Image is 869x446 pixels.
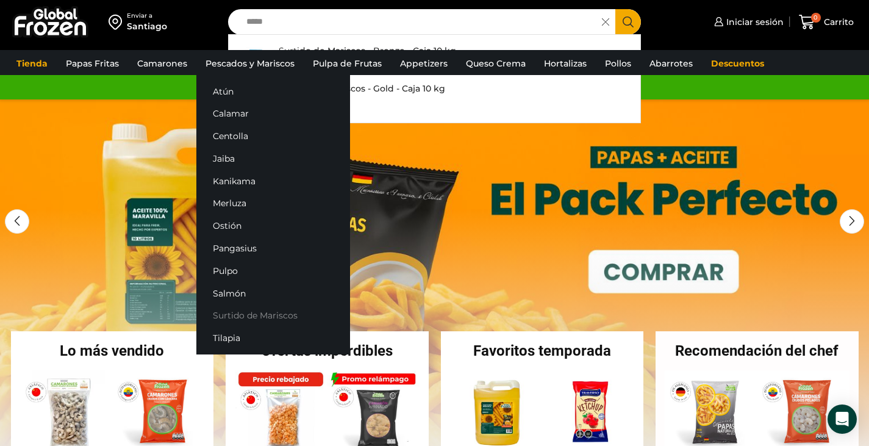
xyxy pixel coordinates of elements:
[109,12,127,32] img: address-field-icon.svg
[840,209,864,234] div: Next slide
[229,79,641,117] a: Surtido de Mariscos - Gold - Caja 10 kg $3.090
[656,343,859,358] h2: Recomendación del chef
[811,13,821,23] span: 0
[196,327,350,350] a: Tilapia
[394,52,454,75] a: Appetizers
[711,10,784,34] a: Iniciar sesión
[441,343,644,358] h2: Favoritos temporada
[226,343,429,358] h2: Ofertas imperdibles
[229,41,641,79] a: Surtido de Mariscos - Bronze - Caja 10 kg $2.780
[279,45,299,57] strong: Surti
[723,16,784,28] span: Iniciar sesión
[196,259,350,282] a: Pulpo
[127,12,167,20] div: Enviar a
[196,282,350,304] a: Salmón
[196,215,350,237] a: Ostión
[196,304,350,327] a: Surtido de Mariscos
[60,52,125,75] a: Papas Fritas
[828,405,857,434] div: Open Intercom Messenger
[196,125,350,148] a: Centolla
[199,52,301,75] a: Pescados y Mariscos
[821,16,854,28] span: Carrito
[196,103,350,125] a: Calamar
[705,52,770,75] a: Descuentos
[599,52,637,75] a: Pollos
[5,209,29,234] div: Previous slide
[10,52,54,75] a: Tienda
[538,52,593,75] a: Hortalizas
[279,44,456,57] p: do de Mariscos - Bronze - Caja 10 kg
[196,237,350,260] a: Pangasius
[196,192,350,215] a: Merluza
[131,52,193,75] a: Camarones
[279,82,445,95] p: do de Mariscos - Gold - Caja 10 kg
[796,8,857,37] a: 0 Carrito
[196,147,350,170] a: Jaiba
[460,52,532,75] a: Queso Crema
[11,343,214,358] h2: Lo más vendido
[196,170,350,192] a: Kanikama
[615,9,641,35] button: Search button
[196,80,350,103] a: Atún
[643,52,699,75] a: Abarrotes
[127,20,167,32] div: Santiago
[307,52,388,75] a: Pulpa de Frutas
